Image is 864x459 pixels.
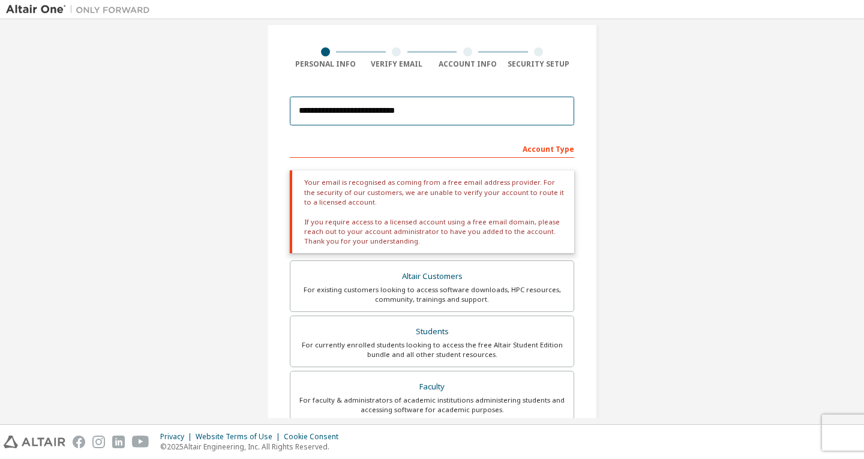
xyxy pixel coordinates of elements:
[196,432,284,442] div: Website Terms of Use
[4,436,65,448] img: altair_logo.svg
[284,432,346,442] div: Cookie Consent
[361,59,433,69] div: Verify Email
[73,436,85,448] img: facebook.svg
[290,59,361,69] div: Personal Info
[92,436,105,448] img: instagram.svg
[160,442,346,452] p: © 2025 Altair Engineering, Inc. All Rights Reserved.
[112,436,125,448] img: linkedin.svg
[298,340,566,359] div: For currently enrolled students looking to access the free Altair Student Edition bundle and all ...
[298,395,566,415] div: For faculty & administrators of academic institutions administering students and accessing softwa...
[298,285,566,304] div: For existing customers looking to access software downloads, HPC resources, community, trainings ...
[6,4,156,16] img: Altair One
[160,432,196,442] div: Privacy
[290,170,574,253] div: Your email is recognised as coming from a free email address provider. For the security of our cu...
[298,379,566,395] div: Faculty
[432,59,503,69] div: Account Info
[298,268,566,285] div: Altair Customers
[298,323,566,340] div: Students
[290,139,574,158] div: Account Type
[132,436,149,448] img: youtube.svg
[503,59,575,69] div: Security Setup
